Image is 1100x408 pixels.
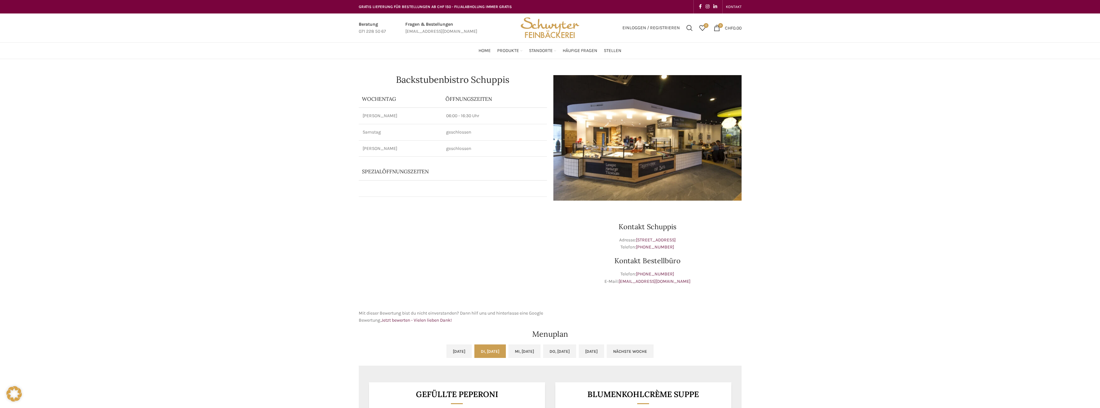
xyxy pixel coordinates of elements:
[529,48,553,54] span: Standorte
[363,129,438,135] p: Samstag
[518,13,581,42] img: Bäckerei Schwyter
[726,4,742,9] span: KONTAKT
[636,237,676,243] a: [STREET_ADDRESS]
[563,390,723,398] h3: Blumenkohlcrème suppe
[604,48,621,54] span: Stellen
[711,2,719,11] a: Linkedin social link
[474,344,506,358] a: Di, [DATE]
[446,113,543,119] p: 06:00 - 16:30 Uhr
[359,75,547,84] h1: Backstubenbistro Schuppis
[445,95,544,102] p: ÖFFNUNGSZEITEN
[563,48,597,54] span: Häufige Fragen
[359,330,742,338] h2: Menuplan
[359,207,547,303] iframe: schwyter schuppis
[704,2,711,11] a: Instagram social link
[381,317,452,323] a: Jetzt bewerten - Vielen lieben Dank!
[622,26,680,30] span: Einloggen / Registrieren
[362,95,439,102] p: Wochentag
[508,344,541,358] a: Mi, [DATE]
[683,22,696,34] a: Suchen
[553,257,742,264] h3: Kontakt Bestellbüro
[405,21,477,35] a: Infobox link
[363,113,438,119] p: [PERSON_NAME]
[553,271,742,285] p: Telefon: E-Mail:
[446,129,543,135] p: geschlossen
[696,22,709,34] div: Meine Wunschliste
[362,168,513,175] p: Spezialöffnungszeiten
[529,44,556,57] a: Standorte
[710,22,745,34] a: 0 CHF0.00
[563,44,597,57] a: Häufige Fragen
[726,0,742,13] a: KONTAKT
[553,237,742,251] p: Adresse: Telefon:
[359,4,512,9] span: GRATIS LIEFERUNG FÜR BESTELLUNGEN AB CHF 150 - FILIALABHOLUNG IMMER GRATIS
[479,48,491,54] span: Home
[636,271,674,277] a: [PHONE_NUMBER]
[356,44,745,57] div: Main navigation
[636,244,674,250] a: [PHONE_NUMBER]
[704,23,708,28] span: 0
[723,0,745,13] div: Secondary navigation
[446,344,472,358] a: [DATE]
[359,21,386,35] a: Infobox link
[579,344,604,358] a: [DATE]
[718,23,723,28] span: 0
[604,44,621,57] a: Stellen
[497,48,519,54] span: Produkte
[446,145,543,152] p: geschlossen
[553,223,742,230] h3: Kontakt Schuppis
[619,279,691,284] a: [EMAIL_ADDRESS][DOMAIN_NAME]
[363,145,438,152] p: [PERSON_NAME]
[518,25,581,30] a: Site logo
[725,25,733,30] span: CHF
[479,44,491,57] a: Home
[725,25,742,30] bdi: 0.00
[377,390,537,398] h3: Gefüllte Peperoni
[543,344,576,358] a: Do, [DATE]
[619,22,683,34] a: Einloggen / Registrieren
[497,44,523,57] a: Produkte
[696,22,709,34] a: 0
[697,2,704,11] a: Facebook social link
[607,344,654,358] a: Nächste Woche
[359,310,547,324] p: Mit dieser Bewertung bist du nicht einverstanden? Dann hilf uns und hinterlasse eine Google Bewer...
